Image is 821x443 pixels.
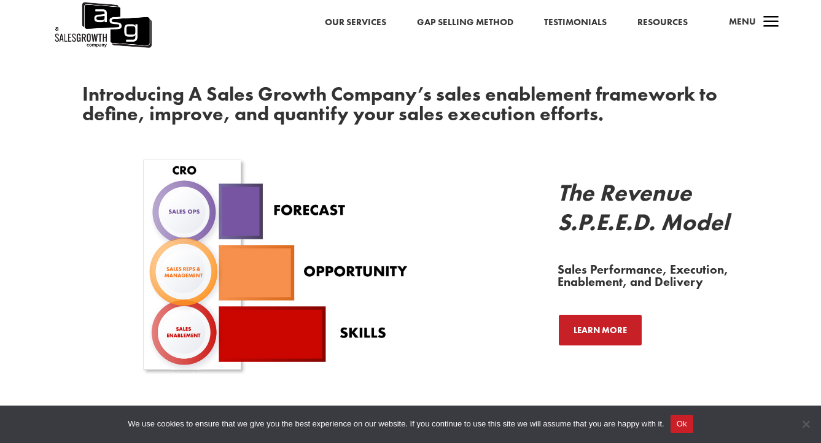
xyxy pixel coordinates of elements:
span: Menu [729,15,756,28]
button: Ok [671,415,693,433]
span: No [800,418,812,430]
span: a [759,10,784,35]
h2: Introducing A Sales Growth Company’s sales enablement framework to define, improve, and quantify ... [82,85,739,130]
h2: The Revenue S.P.E.E.D. Model [558,179,772,243]
a: Learn More [558,314,643,347]
img: Speed-Method-01 [99,160,468,374]
span: We use cookies to ensure that we give you the best experience on our website. If you continue to ... [128,418,664,430]
a: Resources [637,15,688,31]
a: Testimonials [544,15,607,31]
h3: Sales Performance, Execution, Enablement, and Delivery [558,263,772,294]
a: Gap Selling Method [417,15,513,31]
a: Our Services [325,15,386,31]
